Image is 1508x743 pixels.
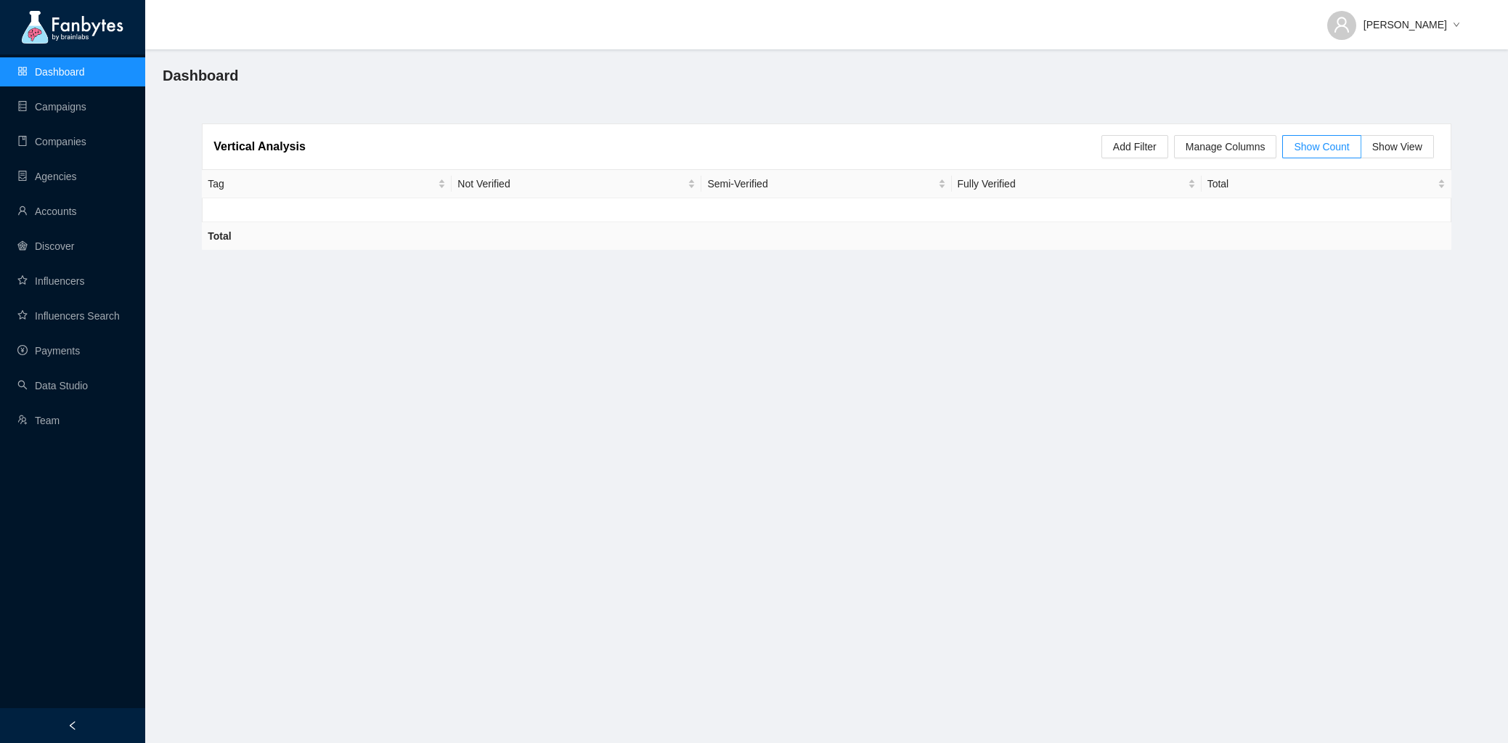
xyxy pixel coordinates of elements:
span: [PERSON_NAME] [1364,17,1447,33]
span: Manage Columns [1186,139,1266,155]
a: containerAgencies [17,171,77,182]
a: bookCompanies [17,136,86,147]
article: Vertical Analysis [213,137,306,155]
button: Add Filter [1101,135,1168,158]
a: userAccounts [17,206,77,217]
th: Semi-Verified [701,170,951,198]
span: Dashboard [163,64,238,87]
span: down [1453,21,1460,30]
a: starInfluencers [17,275,84,287]
span: Not Verified [457,176,685,192]
span: Show View [1372,141,1422,153]
button: [PERSON_NAME]down [1316,7,1472,31]
th: Not Verified [452,170,701,198]
a: starInfluencers Search [17,310,120,322]
th: Tag [202,170,452,198]
a: databaseCampaigns [17,101,86,113]
span: Total [1207,176,1435,192]
a: pay-circlePayments [17,345,80,357]
span: user [1333,16,1350,33]
th: Fully Verified [952,170,1202,198]
strong: Total [208,230,231,242]
span: Semi-Verified [707,176,934,192]
span: Show Count [1294,141,1349,153]
a: appstoreDashboard [17,66,85,78]
span: Fully Verified [958,176,1185,192]
a: usergroup-addTeam [17,415,60,426]
span: left [68,720,78,731]
a: searchData Studio [17,380,88,391]
a: radar-chartDiscover [17,240,74,252]
th: Total [1202,170,1451,198]
span: Add Filter [1113,139,1157,155]
button: Manage Columns [1174,135,1277,158]
span: Tag [208,176,435,192]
